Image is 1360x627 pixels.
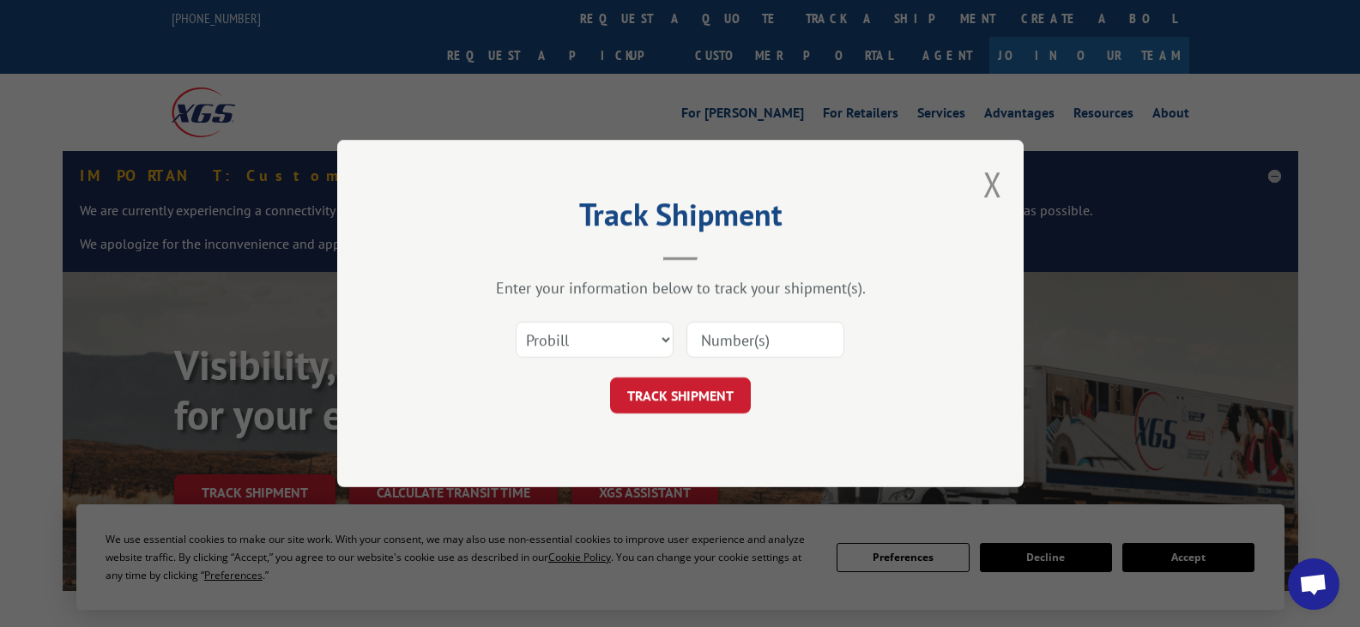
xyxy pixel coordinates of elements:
[1288,558,1339,610] div: Open chat
[423,202,938,235] h2: Track Shipment
[610,377,751,413] button: TRACK SHIPMENT
[686,322,844,358] input: Number(s)
[423,278,938,298] div: Enter your information below to track your shipment(s).
[983,161,1002,207] button: Close modal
